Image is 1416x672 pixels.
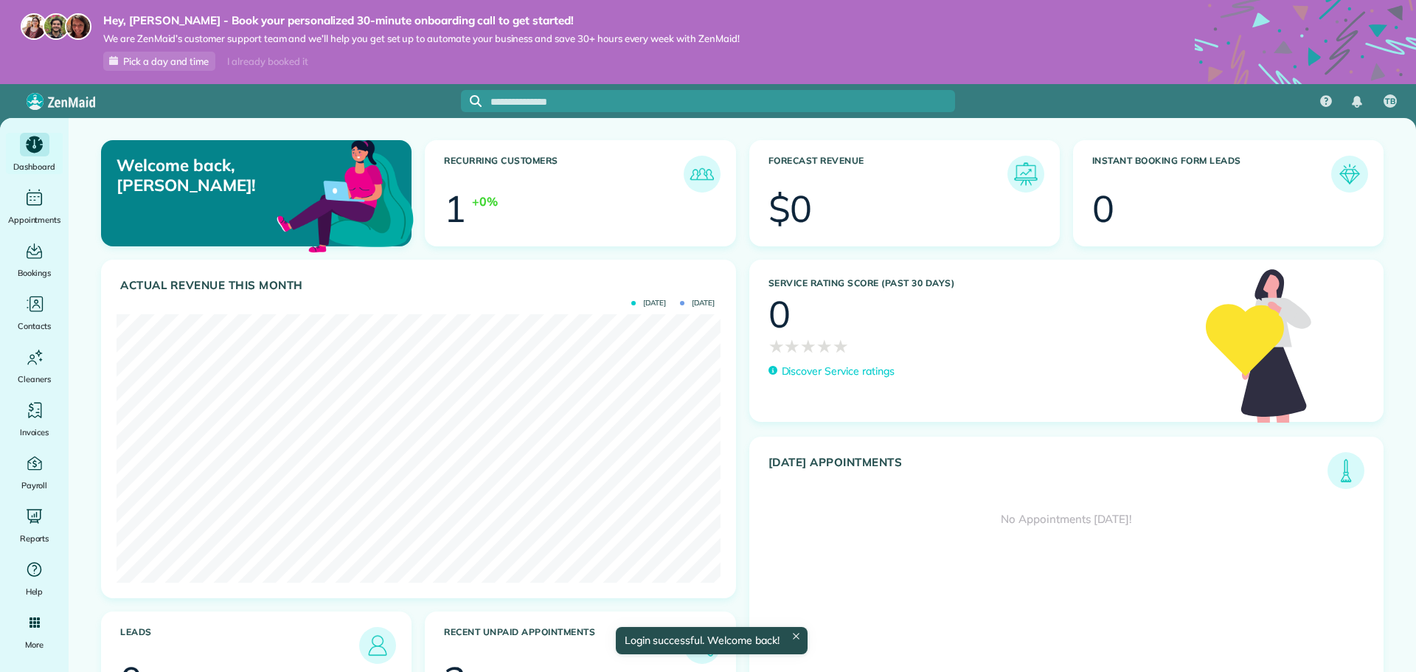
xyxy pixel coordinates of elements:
[274,123,417,266] img: dashboard_welcome-42a62b7d889689a78055ac9021e634bf52bae3f8056760290aed330b23ab8690.png
[444,190,466,227] div: 1
[631,299,666,307] span: [DATE]
[1092,190,1114,227] div: 0
[65,13,91,40] img: michelle-19f622bdf1676172e81f8f8fba1fb50e276960ebfe0243fe18214015130c80e4.jpg
[800,333,816,359] span: ★
[1011,159,1041,189] img: icon_forecast_revenue-8c13a41c7ed35a8dcfafea3cbb826a0462acb37728057bba2d056411b612bbbe.png
[43,13,69,40] img: jorge-587dff0eeaa6aab1f244e6dc62b8924c3b6ad411094392a53c71c6c4a576187d.jpg
[218,52,316,71] div: I already booked it
[103,52,215,71] a: Pick a day and time
[117,156,312,195] p: Welcome back, [PERSON_NAME]!
[18,372,51,387] span: Cleaners
[18,319,51,333] span: Contacts
[21,478,48,493] span: Payroll
[363,631,392,660] img: icon_leads-1bed01f49abd5b7fead27621c3d59655bb73ed531f8eeb49469d10e621d6b896.png
[26,584,44,599] span: Help
[472,193,498,210] div: +0%
[6,186,63,227] a: Appointments
[784,333,800,359] span: ★
[768,456,1328,489] h3: [DATE] Appointments
[6,292,63,333] a: Contacts
[444,156,683,193] h3: Recurring Customers
[6,345,63,387] a: Cleaners
[687,159,717,189] img: icon_recurring_customers-cf858462ba22bcd05b5a5880d41d6543d210077de5bb9ebc9590e49fd87d84ed.png
[768,364,895,379] a: Discover Service ratings
[768,278,1191,288] h3: Service Rating score (past 30 days)
[6,398,63,440] a: Invoices
[8,212,61,227] span: Appointments
[750,489,1384,550] div: No Appointments [DATE]!
[444,627,683,664] h3: Recent unpaid appointments
[20,425,49,440] span: Invoices
[25,637,44,652] span: More
[768,333,785,359] span: ★
[833,333,849,359] span: ★
[123,55,209,67] span: Pick a day and time
[18,266,52,280] span: Bookings
[615,627,807,654] div: Login successful. Welcome back!
[21,13,47,40] img: maria-72a9807cf96188c08ef61303f053569d2e2a8a1cde33d635c8a3ac13582a053d.jpg
[1092,156,1331,193] h3: Instant Booking Form Leads
[120,627,359,664] h3: Leads
[782,364,895,379] p: Discover Service ratings
[1331,456,1361,485] img: icon_todays_appointments-901f7ab196bb0bea1936b74009e4eb5ffbc2d2711fa7634e0d609ed5ef32b18b.png
[816,333,833,359] span: ★
[680,299,715,307] span: [DATE]
[120,279,721,292] h3: Actual Revenue this month
[6,558,63,599] a: Help
[103,13,740,28] strong: Hey, [PERSON_NAME] - Book your personalized 30-minute onboarding call to get started!
[6,451,63,493] a: Payroll
[20,531,49,546] span: Reports
[6,239,63,280] a: Bookings
[768,190,813,227] div: $0
[470,95,482,107] svg: Focus search
[6,505,63,546] a: Reports
[768,296,791,333] div: 0
[13,159,55,174] span: Dashboard
[768,156,1007,193] h3: Forecast Revenue
[6,133,63,174] a: Dashboard
[461,95,482,107] button: Focus search
[103,32,740,45] span: We are ZenMaid’s customer support team and we’ll help you get set up to automate your business an...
